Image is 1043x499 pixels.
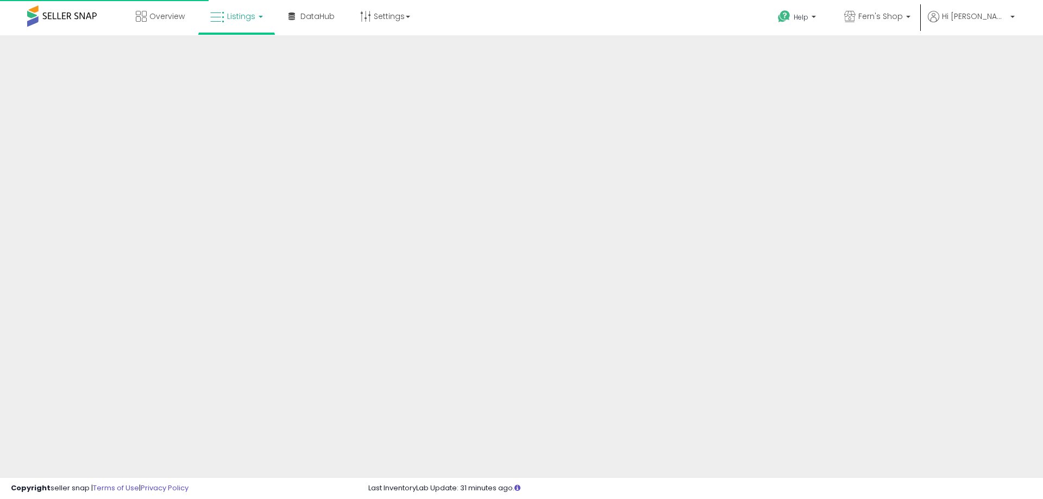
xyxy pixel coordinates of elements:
[514,484,520,491] i: Click here to read more about un-synced listings.
[149,11,185,22] span: Overview
[141,483,189,493] a: Privacy Policy
[769,2,827,35] a: Help
[368,483,1032,494] div: Last InventoryLab Update: 31 minutes ago.
[858,11,903,22] span: Fern's Shop
[93,483,139,493] a: Terms of Use
[227,11,255,22] span: Listings
[300,11,335,22] span: DataHub
[928,11,1015,35] a: Hi [PERSON_NAME]
[11,483,189,494] div: seller snap | |
[777,10,791,23] i: Get Help
[11,483,51,493] strong: Copyright
[794,12,808,22] span: Help
[942,11,1007,22] span: Hi [PERSON_NAME]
